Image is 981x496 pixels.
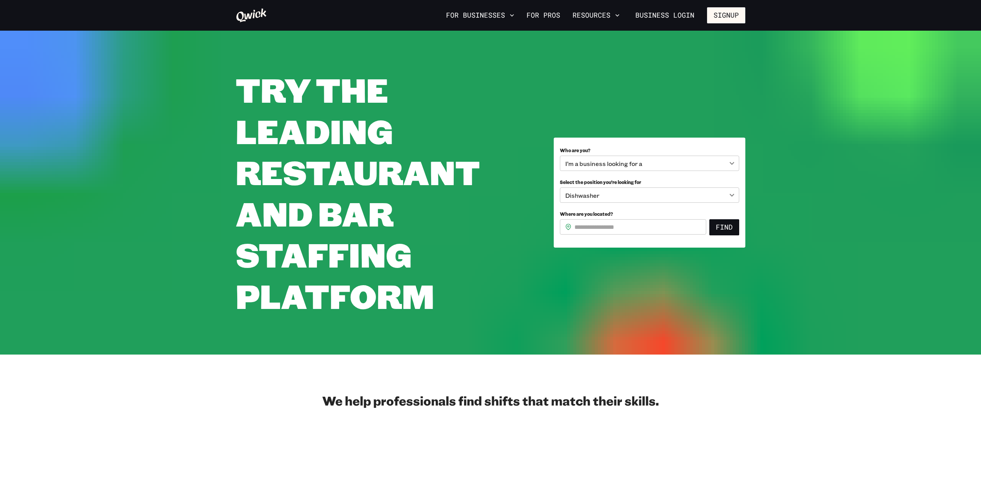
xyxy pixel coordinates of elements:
[560,187,739,203] div: Dishwasher
[560,156,739,171] div: I’m a business looking for a
[709,219,739,235] button: Find
[569,9,623,22] button: Resources
[629,7,701,23] a: Business Login
[236,67,480,318] span: Try the leading Restaurant and Bar Staffing platform
[341,478,640,496] iframe: Netlify Drawer
[236,393,745,408] h2: We help professionals find shifts that match their skills.
[443,9,517,22] button: For Businesses
[523,9,563,22] a: For Pros
[560,147,591,153] span: Who are you?
[560,179,641,185] span: Select the position you’re looking for
[707,7,745,23] button: Signup
[560,211,613,217] span: Where are you located?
